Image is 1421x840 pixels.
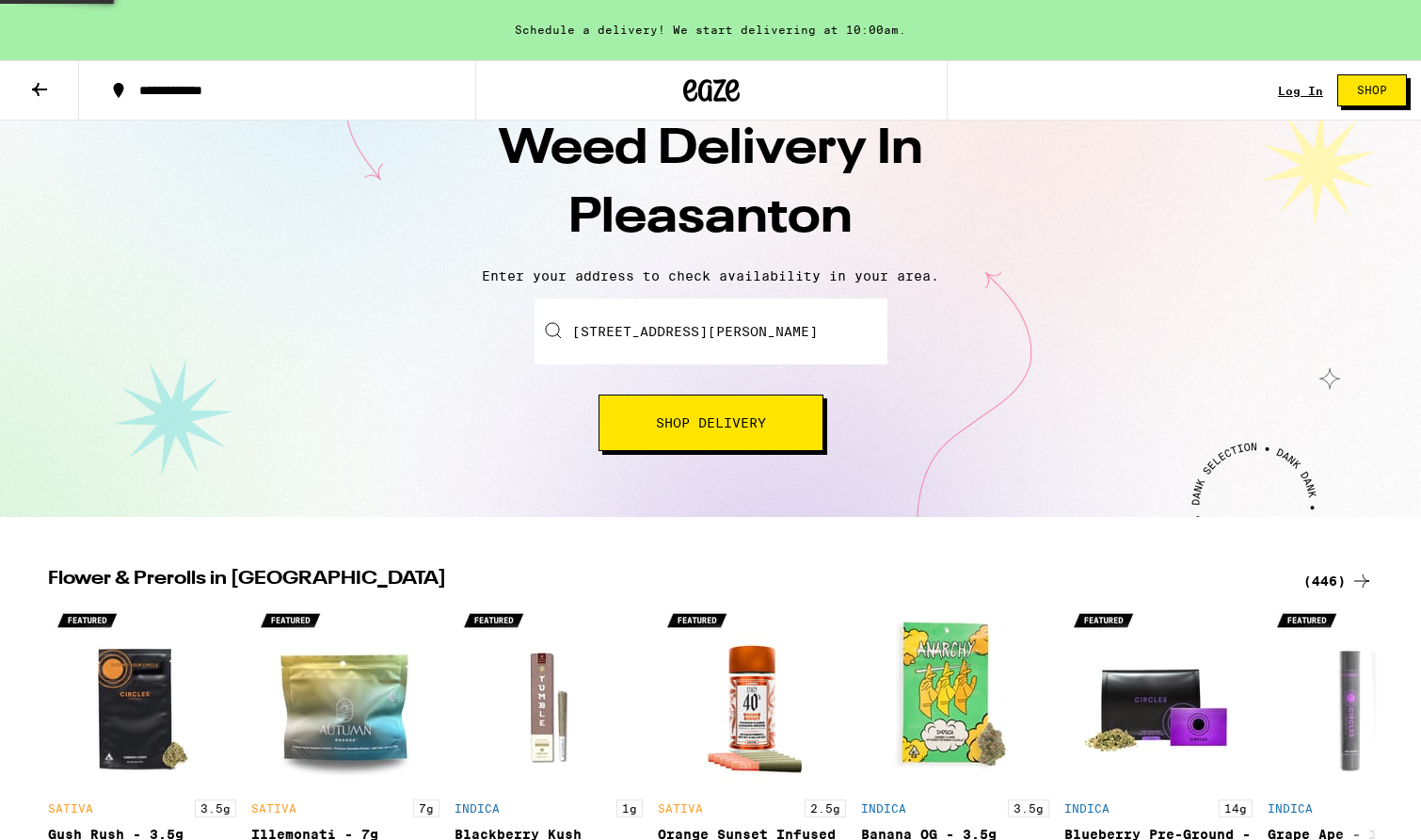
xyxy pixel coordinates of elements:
img: Circles Base Camp - Blueberry Pre-Ground - 14g [1064,602,1253,790]
a: Shop [1323,74,1421,106]
span: Pleasanton [568,194,853,243]
a: (446) [1303,570,1373,592]
p: SATIVA [251,802,296,815]
span: Shop [1357,85,1387,96]
h2: Flower & Prerolls in [GEOGRAPHIC_DATA] [48,570,1281,592]
p: 2.5g [805,800,846,817]
p: 14g [1219,800,1253,817]
h1: Weed Delivery In [381,116,1040,253]
img: Anarchy - Banana OG - 3.5g [861,602,1049,790]
span: Hi. Need any help? [11,13,136,28]
p: 1g [616,800,643,817]
p: SATIVA [48,802,93,815]
p: 3.5g [195,800,236,817]
span: Shop Delivery [656,416,766,429]
input: Enter your delivery address [535,299,887,364]
p: INDICA [1268,802,1313,815]
button: Shop Delivery [599,395,823,451]
img: STIIIZY - Orange Sunset Infused 5-Pack - 2.5g [658,602,846,790]
p: INDICA [861,802,906,815]
img: Tumble - Blackberry Kush Infused - 1g [455,602,643,790]
img: Circles Base Camp - Gush Rush - 3.5g [48,602,236,790]
img: Autumn Brands - Illemonati - 7g [251,602,439,790]
p: Enter your address to check availability in your area. [19,268,1402,283]
p: 3.5g [1008,800,1049,817]
button: Shop [1337,74,1407,106]
p: INDICA [1064,802,1110,815]
p: SATIVA [658,802,703,815]
p: 7g [413,800,439,817]
a: Log In [1278,85,1323,97]
p: INDICA [455,802,500,815]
